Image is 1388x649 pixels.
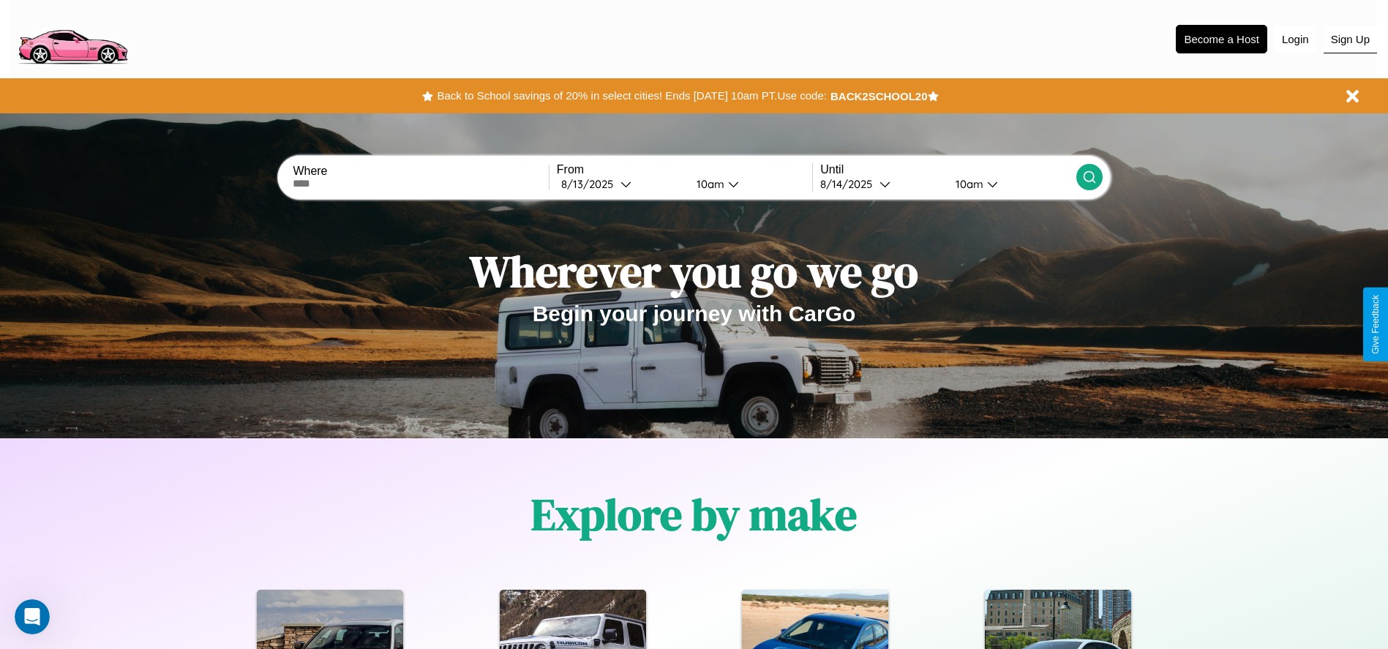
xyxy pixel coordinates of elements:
button: 8/13/2025 [557,176,685,192]
button: Login [1275,26,1316,53]
div: Give Feedback [1370,295,1381,354]
button: Sign Up [1324,26,1377,53]
button: 10am [685,176,813,192]
b: BACK2SCHOOL20 [830,90,928,102]
button: Become a Host [1176,25,1267,53]
button: Back to School savings of 20% in select cities! Ends [DATE] 10am PT.Use code: [433,86,830,106]
label: Until [820,163,1076,176]
div: 10am [948,177,987,191]
div: 8 / 14 / 2025 [820,177,879,191]
button: 10am [944,176,1076,192]
h1: Explore by make [531,484,857,544]
label: Where [293,165,548,178]
div: 10am [689,177,728,191]
iframe: Intercom live chat [15,599,50,634]
img: logo [11,7,134,68]
div: 8 / 13 / 2025 [561,177,620,191]
label: From [557,163,812,176]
